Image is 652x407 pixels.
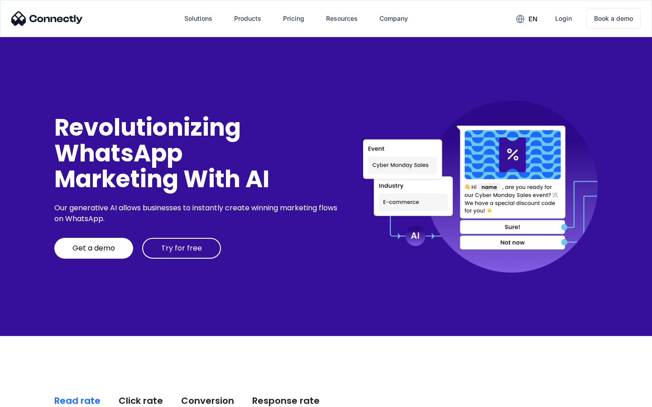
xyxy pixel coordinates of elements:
div: Click rate [119,394,163,407]
div: Response rate [252,394,320,407]
div: Solutions [184,12,212,25]
div: Resources [326,12,358,25]
div: Conversion [181,394,234,407]
div: Revolutionizing WhatsApp Marketing With AI [54,114,340,192]
div: Try for free [161,244,202,253]
a: Get a demo [54,238,133,259]
a: Try for free [142,238,221,259]
div: Products [234,12,261,25]
div: Our generative AI allows businesses to instantly create winning marketing flows on WhatsApp. [54,203,340,224]
a: Pricing [276,8,312,29]
div: Pricing [283,12,304,25]
a: Login [548,8,579,29]
div: Read rate [54,394,101,407]
img: Connectly Logo [11,11,83,26]
div: Company [379,12,408,25]
div: Get a demo [72,244,115,253]
a: Book a demo [586,8,641,29]
div: Login [555,12,572,25]
div: en [528,13,537,25]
